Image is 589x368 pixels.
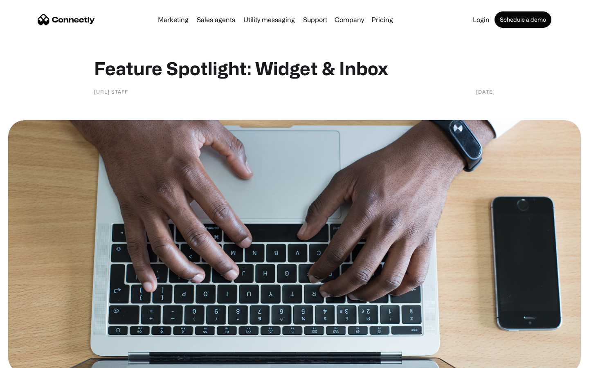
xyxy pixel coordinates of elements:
a: Schedule a demo [495,11,551,28]
div: Company [335,14,364,25]
a: Pricing [368,16,396,23]
a: Sales agents [193,16,238,23]
ul: Language list [16,354,49,365]
a: Login [470,16,493,23]
a: Utility messaging [240,16,298,23]
h1: Feature Spotlight: Widget & Inbox [94,57,495,79]
a: Marketing [155,16,192,23]
aside: Language selected: English [8,354,49,365]
a: Support [300,16,330,23]
div: [DATE] [476,88,495,96]
div: [URL] staff [94,88,128,96]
